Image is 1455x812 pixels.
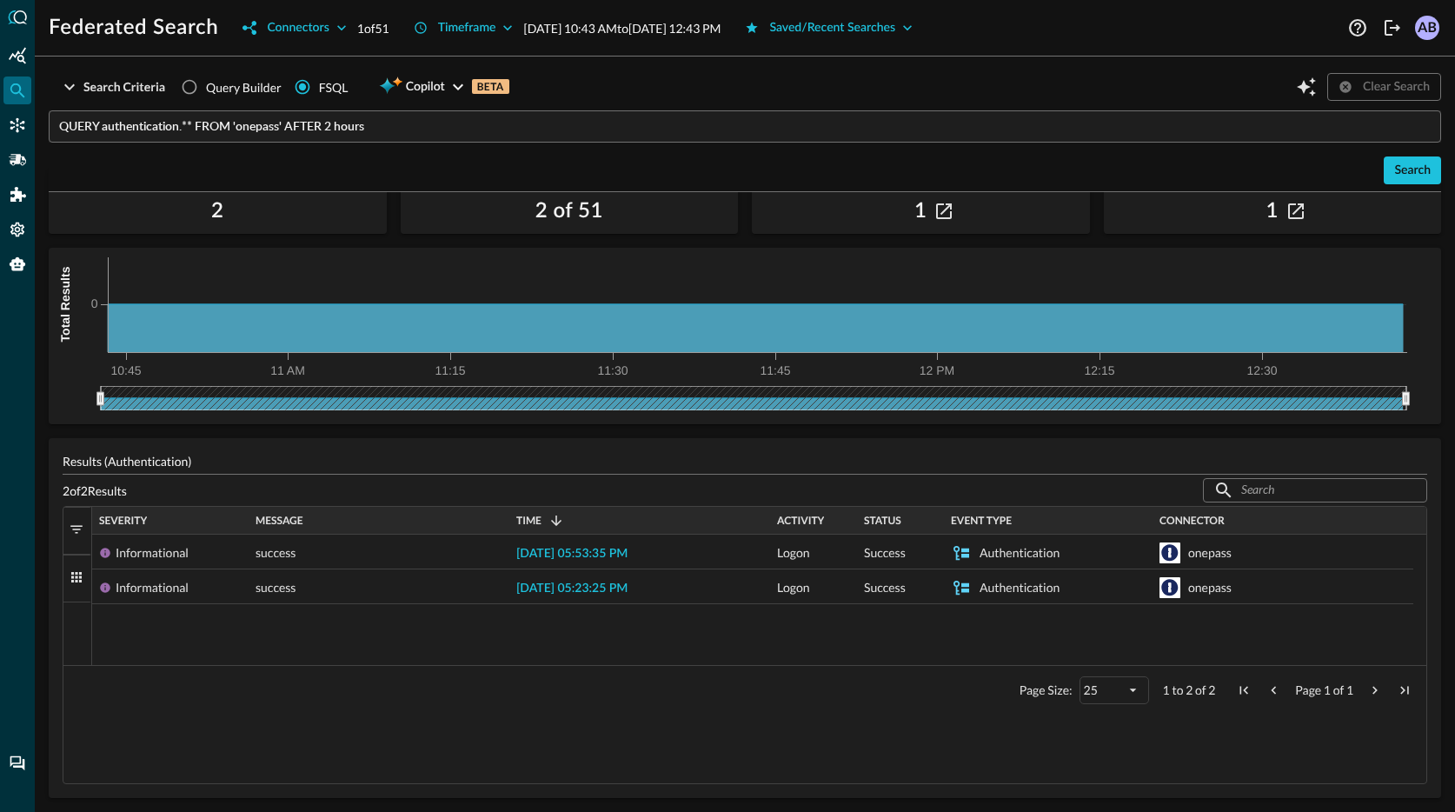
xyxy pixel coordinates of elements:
[1367,682,1383,698] div: Next Page
[3,146,31,174] div: Pipelines
[3,111,31,139] div: Connectors
[99,515,147,527] span: Severity
[91,296,98,310] tspan: 0
[1415,16,1439,40] div: AB
[980,536,1060,570] div: Authentication
[3,77,31,104] div: Federated Search
[3,749,31,777] div: Chat
[1266,682,1281,698] div: Previous Page
[1266,197,1279,225] h2: 1
[256,536,296,570] span: success
[3,250,31,278] div: Query Agent
[1159,515,1225,527] span: Connector
[1159,542,1180,563] svg: 1Password
[1020,682,1073,697] div: Page Size:
[734,14,923,42] button: Saved/Recent Searches
[1346,682,1353,697] span: 1
[1384,156,1441,184] button: Search
[1163,682,1170,697] span: 1
[1084,682,1126,697] div: 25
[951,515,1012,527] span: Event Type
[1188,570,1232,605] div: onepass
[211,197,223,225] h2: 2
[63,452,1427,470] p: Results (Authentication)
[1397,682,1412,698] div: Last Page
[406,77,445,98] span: Copilot
[1186,682,1193,697] span: 2
[4,181,32,209] div: Addons
[1084,363,1114,377] tspan: 12:15
[58,266,72,342] tspan: Total Results
[3,42,31,70] div: Summary Insights
[777,536,809,570] span: Logon
[403,14,524,42] button: Timeframe
[63,482,127,500] p: 2 of 2 Results
[1241,475,1387,507] input: Search
[256,570,296,605] span: success
[1333,682,1345,697] span: of
[1172,682,1183,697] span: to
[116,536,189,570] div: Informational
[1188,536,1232,570] div: onepass
[777,515,824,527] span: Activity
[535,197,603,225] h2: 2 of 51
[864,536,906,570] span: Success
[3,216,31,243] div: Settings
[1159,577,1180,598] svg: 1Password
[777,570,809,605] span: Logon
[319,78,349,97] div: FSQL
[1208,682,1215,697] span: 2
[1246,363,1277,377] tspan: 12:30
[472,79,509,94] p: BETA
[516,515,541,527] span: Time
[256,515,303,527] span: Message
[232,14,356,42] button: Connectors
[516,582,628,595] span: [DATE] 05:23:25 PM
[206,78,282,97] span: Query Builder
[110,363,141,377] tspan: 10:45
[49,14,218,42] h1: Federated Search
[516,548,628,560] span: [DATE] 05:53:35 PM
[1344,14,1372,42] button: Help
[1080,676,1149,704] div: Page Size
[59,110,1441,143] input: FSQL
[270,363,305,377] tspan: 11 AM
[914,197,927,225] h2: 1
[1379,14,1406,42] button: Logout
[369,73,519,101] button: CopilotBETA
[1195,682,1206,697] span: of
[864,570,906,605] span: Success
[116,570,189,605] div: Informational
[1236,682,1252,698] div: First Page
[49,73,176,101] button: Search Criteria
[597,363,628,377] tspan: 11:30
[1292,73,1320,101] button: Open Query Copilot
[1295,682,1321,697] span: Page
[864,515,901,527] span: Status
[980,570,1060,605] div: Authentication
[920,363,954,377] tspan: 12 PM
[760,363,790,377] tspan: 11:45
[357,19,389,37] p: 1 of 51
[523,19,721,37] p: [DATE] 10:43 AM to [DATE] 12:43 PM
[1324,682,1331,697] span: 1
[435,363,465,377] tspan: 11:15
